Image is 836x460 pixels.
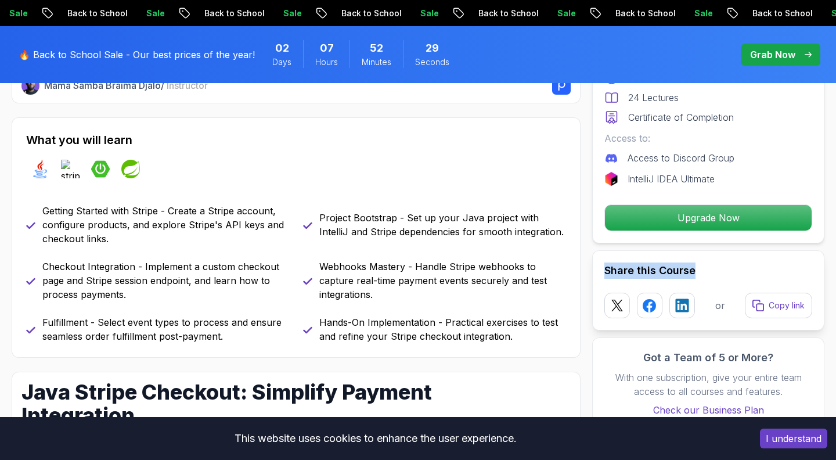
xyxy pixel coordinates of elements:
[628,151,734,165] p: Access to Discord Group
[745,293,812,318] button: Copy link
[275,40,289,56] span: 2 Days
[604,350,812,366] h3: Got a Team of 5 or More?
[628,110,734,124] p: Certificate of Completion
[604,403,812,417] a: Check our Business Plan
[21,380,516,427] h1: Java Stripe Checkout: Simplify Payment Integration
[410,8,448,19] p: Sale
[19,48,255,62] p: 🔥 Back to School Sale - Our best prices of the year!
[167,80,208,91] span: Instructor
[9,426,743,451] div: This website uses cookies to enhance the user experience.
[61,160,80,178] img: stripe logo
[750,48,795,62] p: Grab Now
[715,299,725,312] p: or
[42,260,289,301] p: Checkout Integration - Implement a custom checkout page and Stripe session endpoint, and learn ho...
[31,160,49,178] img: java logo
[272,56,291,68] span: Days
[743,8,821,19] p: Back to School
[44,78,208,92] p: Mama Samba Braima Djalo /
[604,204,812,231] button: Upgrade Now
[319,315,566,343] p: Hands-On Implementation - Practical exercises to test and refine your Stripe checkout integration.
[606,8,684,19] p: Back to School
[21,77,39,95] img: Nelson Djalo
[370,40,383,56] span: 52 Minutes
[121,160,140,178] img: spring logo
[331,8,410,19] p: Back to School
[628,91,679,105] p: 24 Lectures
[547,8,585,19] p: Sale
[604,371,812,398] p: With one subscription, give your entire team access to all courses and features.
[194,8,273,19] p: Back to School
[319,260,566,301] p: Webhooks Mastery - Handle Stripe webhooks to capture real-time payment events securely and test i...
[469,8,547,19] p: Back to School
[315,56,338,68] span: Hours
[42,204,289,246] p: Getting Started with Stripe - Create a Stripe account, configure products, and explore Stripe's A...
[273,8,311,19] p: Sale
[426,40,439,56] span: 29 Seconds
[769,300,805,311] p: Copy link
[684,8,722,19] p: Sale
[320,40,334,56] span: 7 Hours
[57,8,136,19] p: Back to School
[362,56,391,68] span: Minutes
[91,160,110,178] img: spring-boot logo
[760,429,827,448] button: Accept cookies
[604,263,812,279] h2: Share this Course
[628,172,715,186] p: IntelliJ IDEA Ultimate
[415,56,449,68] span: Seconds
[604,131,812,145] p: Access to:
[604,172,618,186] img: jetbrains logo
[319,211,566,239] p: Project Bootstrap - Set up your Java project with IntelliJ and Stripe dependencies for smooth int...
[136,8,174,19] p: Sale
[26,132,566,148] h2: What you will learn
[605,205,812,231] p: Upgrade Now
[42,315,289,343] p: Fulfillment - Select event types to process and ensure seamless order fulfillment post-payment.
